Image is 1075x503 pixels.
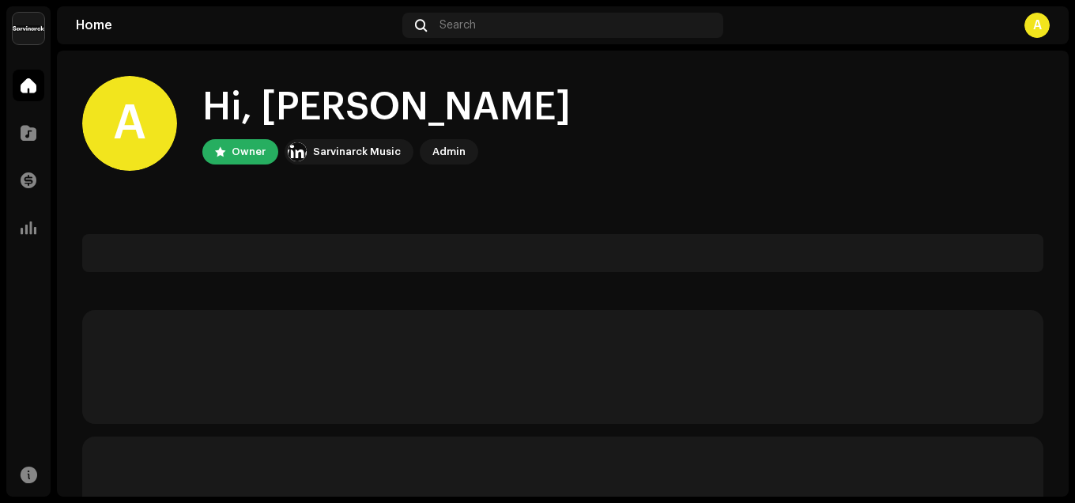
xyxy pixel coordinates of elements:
img: 537129df-5630-4d26-89eb-56d9d044d4fa [13,13,44,44]
div: Sarvinarck Music [313,142,401,161]
div: A [1024,13,1050,38]
div: A [82,76,177,171]
div: Hi, [PERSON_NAME] [202,82,571,133]
span: Search [439,19,476,32]
div: Admin [432,142,466,161]
div: Owner [232,142,266,161]
div: Home [76,19,396,32]
img: 537129df-5630-4d26-89eb-56d9d044d4fa [288,142,307,161]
